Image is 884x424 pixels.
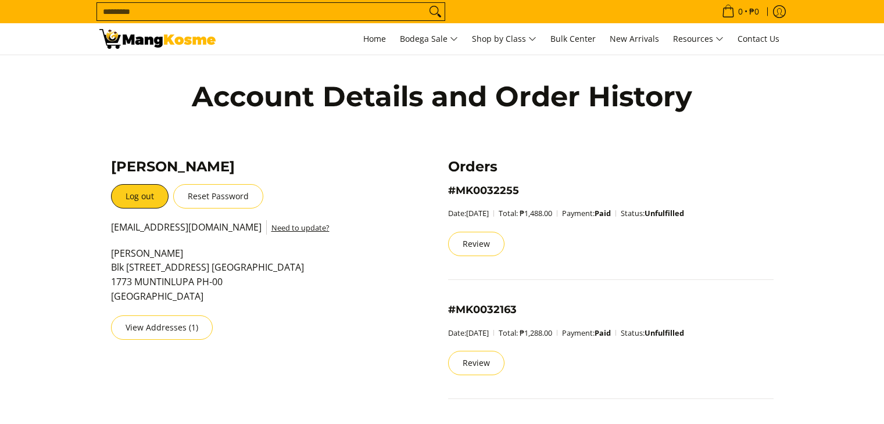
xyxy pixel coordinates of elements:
strong: Paid [595,328,611,338]
nav: Main Menu [227,23,785,55]
a: Home [357,23,392,55]
a: Log out [111,184,169,209]
a: #MK0032255 [448,184,519,197]
a: Shop by Class [466,23,542,55]
strong: Unfulfilled [645,328,684,338]
time: [DATE] [466,208,489,218]
img: Account | Mang Kosme [99,29,216,49]
a: View Addresses (1) [111,315,213,340]
span: 0 [736,8,745,16]
span: Bodega Sale [400,32,458,46]
h1: Account Details and Order History [187,79,698,114]
p: [PERSON_NAME] Blk [STREET_ADDRESS] [GEOGRAPHIC_DATA] 1773 MUNTINLUPA PH-00 [GEOGRAPHIC_DATA] [111,246,380,315]
span: Home [363,33,386,44]
a: Bodega Sale [394,23,464,55]
span: ₱0 [747,8,761,16]
small: Date: Total: ₱1,488.00 Payment: Status: [448,208,684,218]
a: Contact Us [732,23,785,55]
span: New Arrivals [610,33,659,44]
a: Need to update? [271,222,330,233]
h3: Orders [448,158,774,175]
span: Shop by Class [472,32,536,46]
small: Date: Total: ₱1,288.00 Payment: Status: [448,328,684,338]
button: Reset Password [173,184,263,209]
strong: Paid [595,208,611,218]
a: New Arrivals [604,23,665,55]
p: [EMAIL_ADDRESS][DOMAIN_NAME] [111,220,380,246]
span: Resources [673,32,724,46]
button: Search [426,3,445,20]
span: Contact Us [738,33,779,44]
a: Bulk Center [545,23,602,55]
strong: Unfulfilled [645,208,684,218]
time: [DATE] [466,328,489,338]
h3: [PERSON_NAME] [111,158,380,175]
a: Review [448,351,504,375]
span: • [718,5,763,18]
a: #MK0032163 [448,303,517,316]
a: Resources [667,23,729,55]
a: Review [448,232,504,256]
span: Bulk Center [550,33,596,44]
